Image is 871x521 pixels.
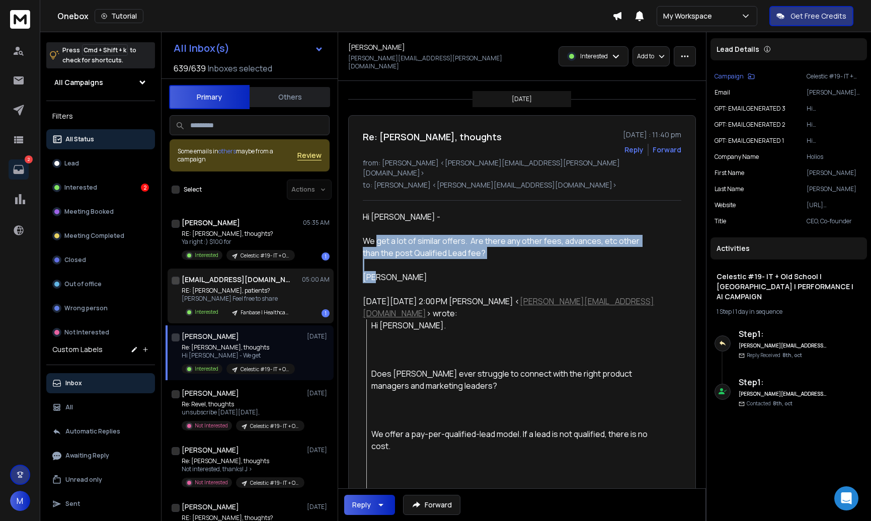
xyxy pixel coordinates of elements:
p: [PERSON_NAME][EMAIL_ADDRESS][PERSON_NAME][DOMAIN_NAME] [348,54,519,70]
button: Sent [46,494,155,514]
p: Interested [195,308,218,316]
p: [PERSON_NAME] [807,169,863,177]
p: Inbox [65,379,82,387]
button: Inbox [46,373,155,393]
p: Celestic #19- IT + Old School | [GEOGRAPHIC_DATA] | PERFORMANCE | AI CAMPAIGN [241,366,289,373]
p: Meeting Booked [64,208,114,216]
button: All Campaigns [46,72,155,93]
h1: All Campaigns [54,77,103,88]
h6: Step 1 : [739,328,827,340]
p: All Status [65,135,94,143]
p: Hi [PERSON_NAME]. I saw how [PERSON_NAME] helps smart home companies understand user engagement. ... [807,121,863,129]
p: Ya right :) $100 for [182,238,295,246]
p: [PERSON_NAME] [807,185,863,193]
p: Press to check for shortcuts. [62,45,136,65]
p: Fanbase | Healthcare | AI [241,309,289,316]
h1: All Inbox(s) [174,43,229,53]
button: All Status [46,129,155,149]
p: Interested [195,251,218,259]
p: Meeting Completed [64,232,124,240]
p: Hi [PERSON_NAME]. Does [PERSON_NAME] ever struggle to connect with the right product managers and... [807,137,863,145]
p: unsubscribe [DATE][DATE], [182,408,302,416]
button: M [10,491,30,511]
button: Get Free Credits [769,6,853,26]
p: 05:35 AM [303,219,330,227]
button: Interested2 [46,178,155,198]
p: My Workspace [663,11,716,21]
p: [DATE] [307,389,330,397]
p: Interested [580,52,608,60]
button: Campaign [715,72,755,80]
p: CEO, Co-founder [807,217,863,225]
h6: [PERSON_NAME][EMAIL_ADDRESS][DOMAIN_NAME] [739,390,827,398]
span: others [218,147,236,155]
p: Lead Details [717,44,759,54]
p: Automatic Replies [65,427,120,436]
button: Lead [46,153,155,173]
h1: [PERSON_NAME] [182,502,239,512]
p: website [715,201,736,209]
p: Sent [65,500,80,508]
div: Forward [653,145,681,155]
p: 2 [25,155,33,163]
span: Cmd + Shift + k [82,44,128,56]
button: Meeting Completed [46,226,155,246]
a: 2 [9,159,29,180]
h3: Filters [46,109,155,123]
div: [DATE][DATE] 2:00 PM [PERSON_NAME] < > wrote: [363,295,657,319]
p: Not Interested [195,422,228,429]
div: | [717,308,861,316]
p: GPT: EMAIL GENERATED 1 [715,137,784,145]
div: Hi [PERSON_NAME] - [363,211,657,283]
p: Re: [PERSON_NAME], thoughts [182,343,295,352]
span: 1 day in sequence [735,307,782,316]
div: We get a lot of similar offers. Are there any other fees, advances, etc other than the post Quali... [363,235,657,259]
p: Out of office [64,280,102,288]
span: 8th, oct [773,400,793,407]
button: Awaiting Reply [46,446,155,466]
div: 1 [322,252,330,260]
div: Open Intercom Messenger [834,486,858,510]
p: Holios [807,153,863,161]
h6: [PERSON_NAME][EMAIL_ADDRESS][DOMAIN_NAME] [739,342,827,350]
p: Hi [PERSON_NAME]. As a fellow CEO, you know how hard it is to find qualified leads. Maybe your sa... [807,105,863,113]
p: RE: [PERSON_NAME], thoughts? [182,230,295,238]
p: Interested [64,184,97,192]
p: Contacted [747,400,793,407]
button: Not Interested [46,322,155,342]
button: Reply [344,495,395,515]
p: Celestic #19- IT + Old School | [GEOGRAPHIC_DATA] | PERFORMANCE | AI CAMPAIGN [241,252,289,259]
h6: Step 1 : [739,376,827,388]
div: 1 [322,309,330,317]
h1: [PERSON_NAME] [348,42,405,52]
button: Primary [169,85,250,109]
h1: [PERSON_NAME] [182,388,239,398]
span: 8th, oct [782,352,802,359]
button: Reply [624,145,644,155]
button: All [46,397,155,417]
p: Lead [64,159,79,167]
p: to: [PERSON_NAME] <[PERSON_NAME][EMAIL_ADDRESS][DOMAIN_NAME]> [363,180,681,190]
h1: [PERSON_NAME] [182,445,239,455]
p: title [715,217,726,225]
p: Add to [637,52,654,60]
div: 2 [141,184,149,192]
span: 639 / 639 [174,62,206,74]
p: Email [715,89,730,97]
p: [PERSON_NAME] Feel free to share [182,295,295,303]
button: Unread only [46,470,155,490]
p: [PERSON_NAME][EMAIL_ADDRESS][PERSON_NAME][DOMAIN_NAME] [807,89,863,97]
h1: Re: [PERSON_NAME], thoughts [363,130,502,144]
p: [DATE] [307,503,330,511]
p: Awaiting Reply [65,452,109,460]
p: Celestic #19- IT + Old School | [GEOGRAPHIC_DATA] | PERFORMANCE | AI CAMPAIGN [250,422,298,430]
p: [DATE] [307,332,330,340]
label: Select [184,186,202,194]
p: First Name [715,169,744,177]
p: All [65,403,73,411]
p: Campaign [715,72,744,80]
div: Reply [352,500,371,510]
p: 05:00 AM [302,276,330,284]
